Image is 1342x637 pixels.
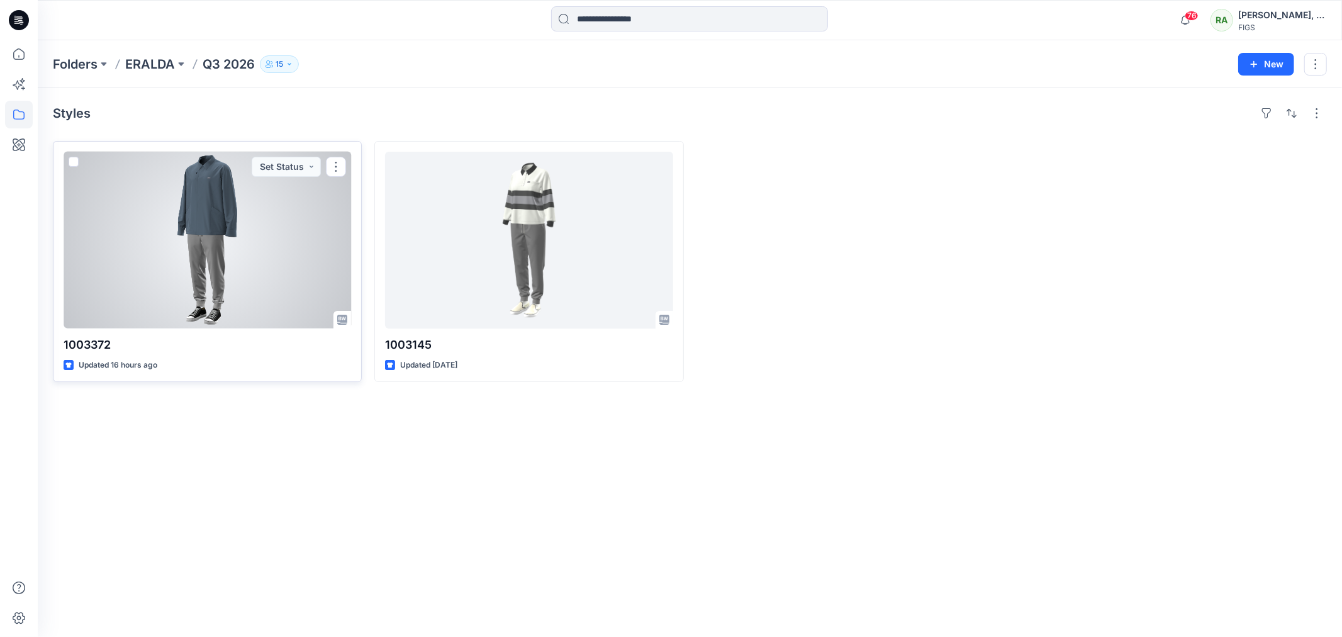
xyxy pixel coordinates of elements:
div: [PERSON_NAME], [PERSON_NAME] [1238,8,1326,23]
a: ERALDA [125,55,175,73]
div: RA [1211,9,1233,31]
p: 1003372 [64,336,351,354]
p: 1003145 [385,336,673,354]
p: Updated [DATE] [400,359,457,372]
button: 15 [260,55,299,73]
p: 15 [276,57,283,71]
a: Folders [53,55,98,73]
a: 1003145 [385,152,673,329]
p: Updated 16 hours ago [79,359,157,372]
p: Q3 2026 [203,55,255,73]
h4: Styles [53,106,91,121]
button: New [1238,53,1294,76]
span: 76 [1185,11,1199,21]
div: FIGS [1238,23,1326,32]
a: 1003372 [64,152,351,329]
